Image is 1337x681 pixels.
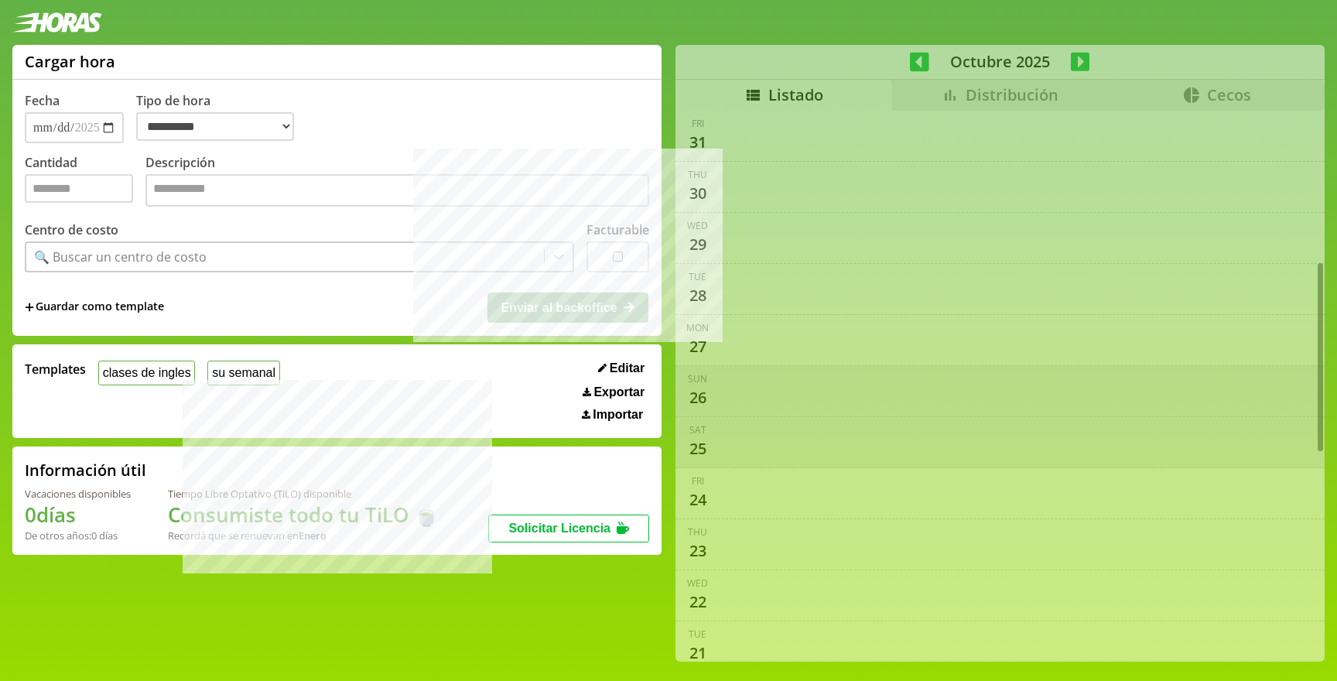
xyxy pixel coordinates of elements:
span: Solicitar Licencia [508,522,610,535]
span: Exportar [593,385,645,399]
span: Editar [610,361,645,375]
div: Recordá que se renuevan en [168,529,439,542]
textarea: Descripción [145,174,649,207]
button: Exportar [578,385,649,400]
label: Fecha [25,92,60,109]
select: Tipo de hora [136,112,294,141]
button: Editar [593,361,649,376]
button: Solicitar Licencia [488,515,649,542]
div: Vacaciones disponibles [25,487,131,501]
h2: Información útil [25,460,146,481]
button: clases de ingles [98,361,195,385]
label: Tipo de hora [136,92,306,143]
span: + [25,299,34,316]
h1: Consumiste todo tu TiLO 🍵 [168,501,439,529]
div: 🔍 Buscar un centro de costo [34,248,207,265]
div: Tiempo Libre Optativo (TiLO) disponible [168,487,439,501]
h1: 0 días [25,501,131,529]
label: Facturable [586,221,649,238]
label: Descripción [145,154,649,210]
span: Importar [593,408,643,422]
button: su semanal [207,361,279,385]
span: Templates [25,361,86,378]
label: Cantidad [25,154,145,210]
span: +Guardar como template [25,299,164,316]
input: Cantidad [25,174,133,203]
label: Centro de costo [25,221,118,238]
div: De otros años: 0 días [25,529,131,542]
img: logotipo [12,12,102,33]
h1: Cargar hora [25,51,115,72]
b: Enero [299,529,327,542]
